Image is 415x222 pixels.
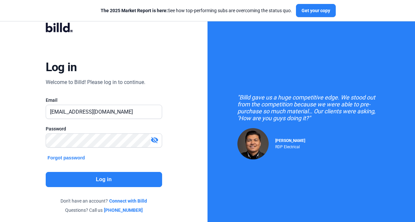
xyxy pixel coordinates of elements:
button: Log in [46,172,162,187]
div: Password [46,125,162,132]
div: Don't have an account? [46,198,162,204]
div: Log in [46,60,77,74]
div: "Billd gave us a huge competitive edge. We stood out from the competition because we were able to... [237,94,385,122]
img: Raul Pacheco [237,128,269,159]
div: Questions? Call us [46,207,162,213]
div: Welcome to Billd! Please log in to continue. [46,78,145,86]
button: Get your copy [296,4,336,17]
div: Email [46,97,162,103]
span: The 2025 Market Report is here: [101,8,168,13]
div: See how top-performing subs are overcoming the status quo. [101,7,292,14]
mat-icon: visibility_off [151,136,159,144]
button: Forgot password [46,154,87,161]
a: Connect with Billd [109,198,147,204]
a: [PHONE_NUMBER] [104,207,143,213]
span: [PERSON_NAME] [275,138,305,143]
div: RDP Electrical [275,143,305,149]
